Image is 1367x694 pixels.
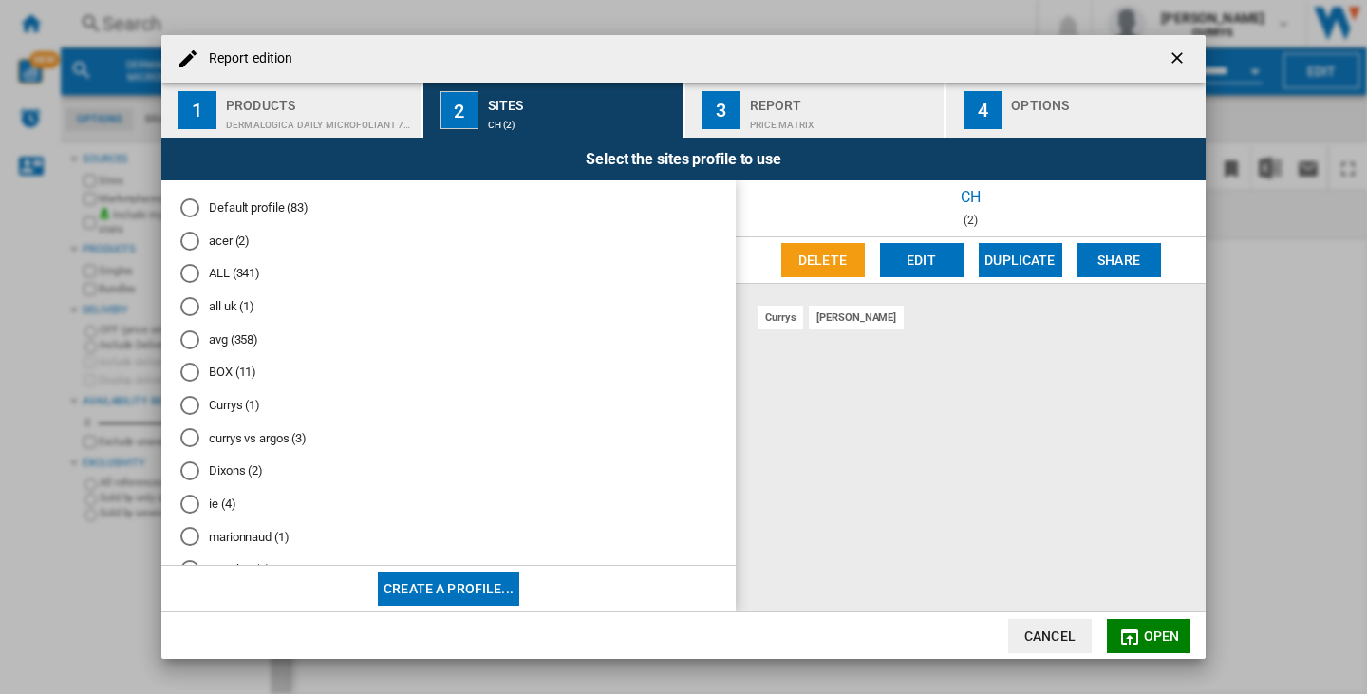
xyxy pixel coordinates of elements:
button: Edit [880,243,964,277]
div: Sites [488,90,675,110]
button: Delete [781,243,865,277]
md-radio-button: acer (2) [180,232,717,250]
md-radio-button: ALL (341) [180,265,717,283]
button: 4 Options [946,83,1206,138]
div: Select the sites profile to use [161,138,1206,180]
md-radio-button: Currys (1) [180,396,717,414]
md-radio-button: currys vs argos (3) [180,429,717,447]
md-radio-button: all uk (1) [180,298,717,316]
md-radio-button: ie (4) [180,495,717,513]
md-radio-button: BOX (11) [180,364,717,382]
button: 1 Products DERMALOGICA DAILY MICROFOLIANT 74 G [161,83,422,138]
button: Duplicate [979,243,1062,277]
div: Price Matrix [750,110,937,130]
button: Share [1077,243,1161,277]
button: Create a profile... [378,572,519,606]
md-radio-button: Default profile (83) [180,199,717,217]
button: 2 Sites ch (2) [423,83,684,138]
button: Cancel [1008,619,1092,653]
button: 3 Report Price Matrix [685,83,946,138]
span: Open [1144,628,1180,644]
button: getI18NText('BUTTONS.CLOSE_DIALOG') [1160,40,1198,78]
md-radio-button: avg (358) [180,330,717,348]
button: Open [1107,619,1190,653]
div: 2 [440,91,478,129]
div: currys [758,306,803,329]
div: (2) [736,214,1206,227]
div: DERMALOGICA DAILY MICROFOLIANT 74 G [226,110,413,130]
div: 1 [178,91,216,129]
h4: Report edition [199,49,292,68]
md-radio-button: member (2) [180,561,717,579]
div: Products [226,90,413,110]
ng-md-icon: getI18NText('BUTTONS.CLOSE_DIALOG') [1168,48,1190,71]
div: Options [1011,90,1198,110]
div: ch (2) [488,110,675,130]
div: ch [736,180,1206,214]
div: 3 [702,91,740,129]
md-radio-button: Dixons (2) [180,462,717,480]
div: [PERSON_NAME] [809,306,904,329]
div: 4 [964,91,1002,129]
div: Report [750,90,937,110]
md-radio-button: marionnaud (1) [180,528,717,546]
